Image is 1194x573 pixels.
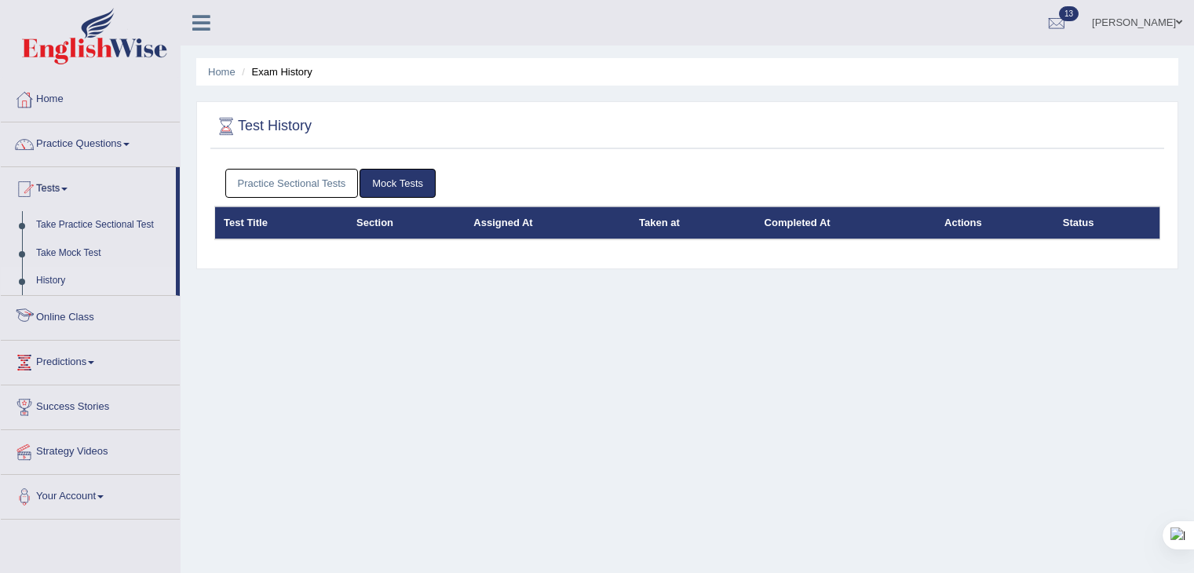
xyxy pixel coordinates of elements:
a: Take Practice Sectional Test [29,211,176,239]
th: Completed At [756,206,936,239]
th: Assigned At [465,206,630,239]
a: Home [208,66,236,78]
a: Home [1,78,180,117]
a: Tests [1,167,176,206]
h2: Test History [214,115,312,138]
a: Strategy Videos [1,430,180,469]
th: Status [1054,206,1160,239]
th: Actions [936,206,1054,239]
a: Practice Sectional Tests [225,169,359,198]
a: Take Mock Test [29,239,176,268]
a: Mock Tests [360,169,436,198]
th: Test Title [215,206,349,239]
a: History [29,267,176,295]
th: Taken at [630,206,756,239]
a: Online Class [1,296,180,335]
a: Your Account [1,475,180,514]
th: Section [348,206,465,239]
span: 13 [1059,6,1079,21]
a: Predictions [1,341,180,380]
a: Practice Questions [1,122,180,162]
li: Exam History [238,64,312,79]
a: Success Stories [1,385,180,425]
